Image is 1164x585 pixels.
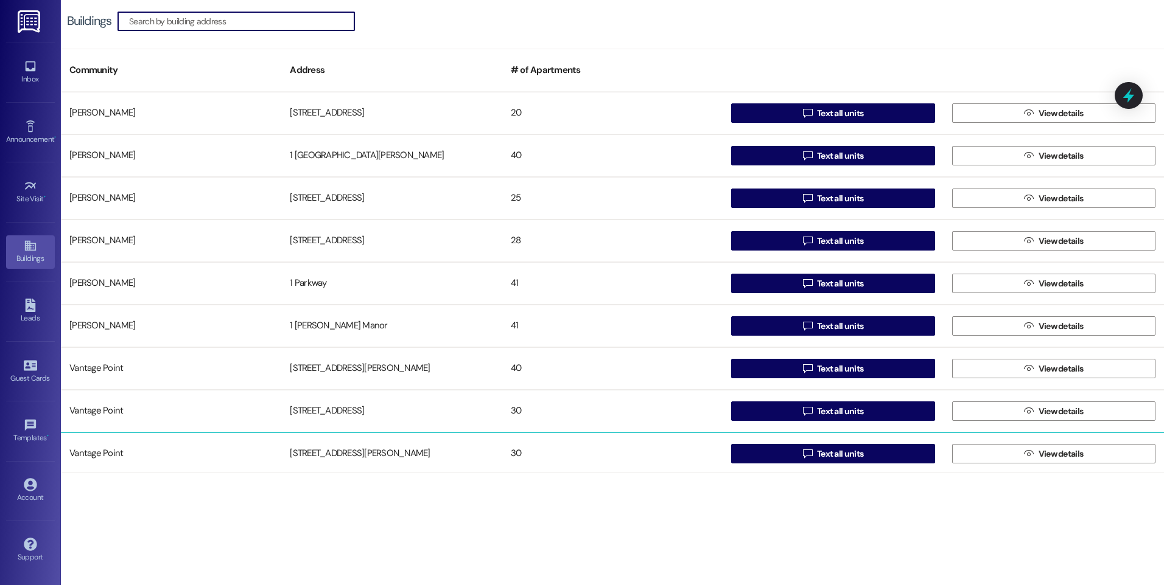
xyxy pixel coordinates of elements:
span: • [54,133,56,142]
button: Text all units [731,316,934,336]
button: Text all units [731,401,934,421]
button: View details [952,103,1155,123]
button: Text all units [731,103,934,123]
i:  [1024,279,1033,288]
button: Text all units [731,359,934,378]
i:  [1024,236,1033,246]
input: Search by building address [129,13,354,30]
i:  [803,321,812,331]
div: Vantage Point [61,399,281,423]
span: • [44,193,46,201]
button: Text all units [731,189,934,208]
div: [PERSON_NAME] [61,314,281,338]
div: [STREET_ADDRESS] [281,399,502,423]
i:  [1024,406,1033,416]
div: 30 [502,399,723,423]
a: Site Visit • [6,176,55,209]
div: 40 [502,144,723,168]
span: View details [1039,107,1084,120]
button: View details [952,359,1155,378]
i:  [803,406,812,416]
div: 25 [502,186,723,210]
div: [STREET_ADDRESS] [281,101,502,125]
button: View details [952,146,1155,165]
button: View details [952,316,1155,336]
div: [STREET_ADDRESS] [281,229,502,253]
span: Text all units [817,107,863,120]
div: [PERSON_NAME] [61,186,281,210]
div: [PERSON_NAME] [61,271,281,296]
div: Buildings [67,15,111,27]
div: 1 [PERSON_NAME] Manor [281,314,502,338]
div: 41 [502,314,723,338]
i:  [803,151,812,161]
a: Buildings [6,235,55,268]
span: Text all units [817,235,863,247]
div: [PERSON_NAME] [61,144,281,168]
div: [PERSON_NAME] [61,101,281,125]
div: Address [281,55,502,85]
button: View details [952,444,1155,463]
span: View details [1039,320,1084,333]
button: Text all units [731,274,934,293]
span: View details [1039,277,1084,290]
span: View details [1039,448,1084,460]
div: 1 Parkway [281,271,502,296]
div: 41 [502,271,723,296]
span: Text all units [817,448,863,460]
i:  [803,279,812,288]
i:  [803,449,812,459]
i:  [1024,108,1033,118]
span: Text all units [817,150,863,162]
a: Guest Cards [6,355,55,388]
i:  [1024,321,1033,331]
button: View details [952,231,1155,251]
button: View details [952,274,1155,293]
img: ResiDesk Logo [18,10,43,33]
div: [STREET_ADDRESS][PERSON_NAME] [281,356,502,381]
span: View details [1039,150,1084,162]
a: Leads [6,295,55,328]
span: • [47,432,49,440]
a: Inbox [6,56,55,89]
button: View details [952,401,1155,421]
a: Support [6,534,55,567]
div: Vantage Point [61,441,281,466]
div: 40 [502,356,723,381]
span: Text all units [817,362,863,375]
div: [PERSON_NAME] [61,229,281,253]
div: Vantage Point [61,356,281,381]
a: Account [6,474,55,507]
i:  [803,108,812,118]
span: View details [1039,192,1084,205]
div: 30 [502,441,723,466]
span: Text all units [817,405,863,418]
i:  [1024,193,1033,203]
div: 20 [502,101,723,125]
span: Text all units [817,192,863,205]
i:  [803,364,812,373]
button: Text all units [731,231,934,251]
i:  [803,236,812,246]
button: View details [952,189,1155,208]
div: Community [61,55,281,85]
div: [STREET_ADDRESS] [281,186,502,210]
a: Templates • [6,415,55,448]
span: Text all units [817,320,863,333]
button: Text all units [731,444,934,463]
div: [STREET_ADDRESS][PERSON_NAME] [281,441,502,466]
div: # of Apartments [502,55,723,85]
i:  [1024,364,1033,373]
span: Text all units [817,277,863,290]
i:  [1024,151,1033,161]
span: View details [1039,235,1084,247]
span: View details [1039,362,1084,375]
button: Text all units [731,146,934,165]
span: View details [1039,405,1084,418]
div: 1 [GEOGRAPHIC_DATA][PERSON_NAME] [281,144,502,168]
div: 28 [502,229,723,253]
i:  [1024,449,1033,459]
i:  [803,193,812,203]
